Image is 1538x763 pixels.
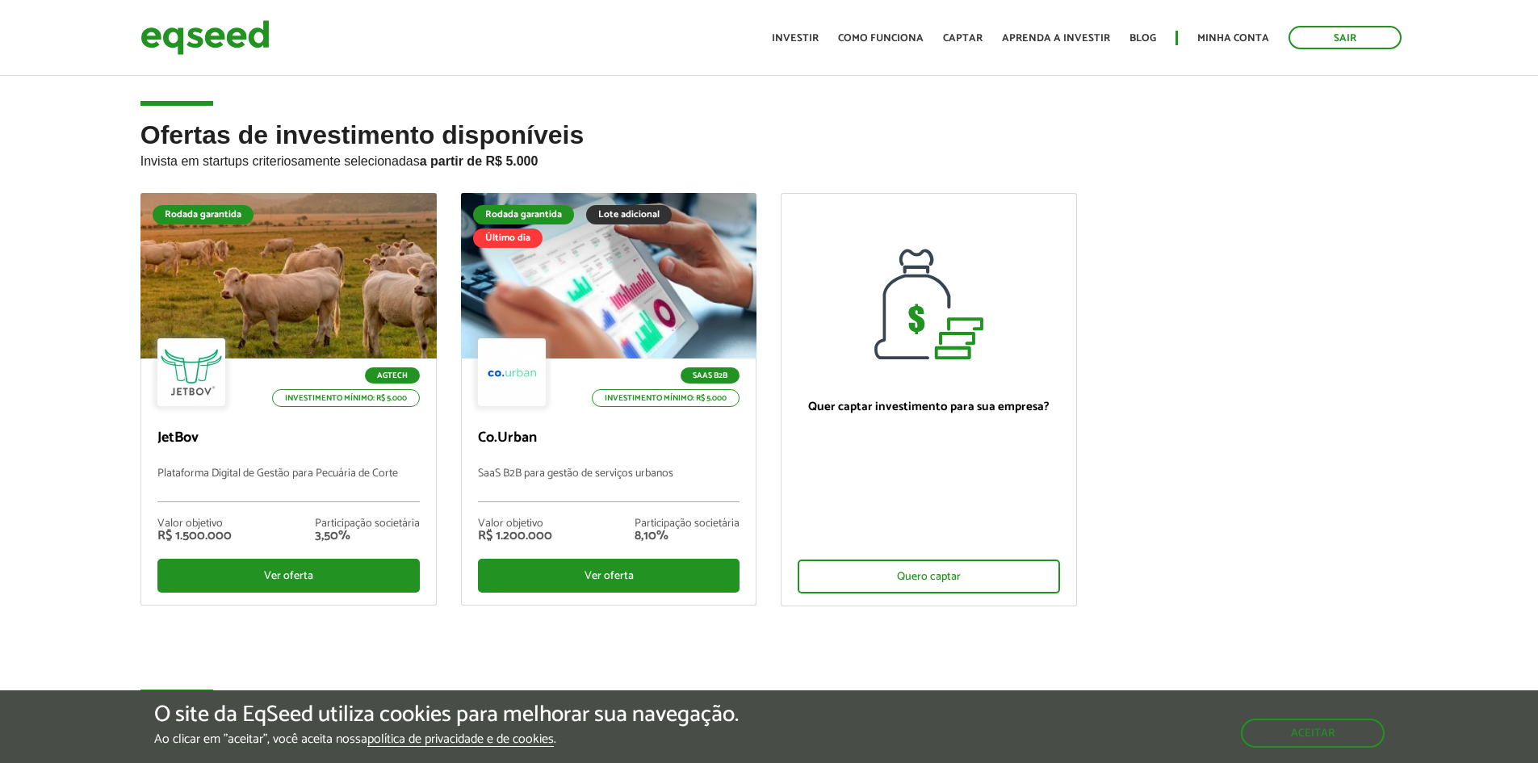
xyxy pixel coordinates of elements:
[473,205,574,224] div: Rodada garantida
[943,33,983,44] a: Captar
[140,16,270,59] img: EqSeed
[478,559,740,593] div: Ver oferta
[478,430,740,447] p: Co.Urban
[157,559,420,593] div: Ver oferta
[798,560,1060,593] div: Quero captar
[272,389,420,407] p: Investimento mínimo: R$ 5.000
[461,193,757,606] a: Rodada garantida Lote adicional Último dia SaaS B2B Investimento mínimo: R$ 5.000 Co.Urban SaaS B...
[367,733,554,747] a: política de privacidade e de cookies
[157,430,420,447] p: JetBov
[1197,33,1269,44] a: Minha conta
[315,518,420,530] div: Participação societária
[798,400,1060,414] p: Quer captar investimento para sua empresa?
[586,205,672,224] div: Lote adicional
[1002,33,1110,44] a: Aprenda a investir
[315,530,420,543] div: 3,50%
[154,732,739,747] p: Ao clicar em "aceitar", você aceita nossa .
[420,154,539,168] strong: a partir de R$ 5.000
[153,205,254,224] div: Rodada garantida
[157,518,232,530] div: Valor objetivo
[1289,26,1402,49] a: Sair
[140,193,437,606] a: Rodada garantida Agtech Investimento mínimo: R$ 5.000 JetBov Plataforma Digital de Gestão para Pe...
[365,367,420,384] p: Agtech
[478,518,552,530] div: Valor objetivo
[478,530,552,543] div: R$ 1.200.000
[140,149,1398,169] p: Invista em startups criteriosamente selecionadas
[1241,719,1385,748] button: Aceitar
[838,33,924,44] a: Como funciona
[157,467,420,502] p: Plataforma Digital de Gestão para Pecuária de Corte
[140,121,1398,193] h2: Ofertas de investimento disponíveis
[781,193,1077,606] a: Quer captar investimento para sua empresa? Quero captar
[681,367,740,384] p: SaaS B2B
[157,530,232,543] div: R$ 1.500.000
[592,389,740,407] p: Investimento mínimo: R$ 5.000
[1129,33,1156,44] a: Blog
[635,530,740,543] div: 8,10%
[473,228,543,248] div: Último dia
[772,33,819,44] a: Investir
[635,518,740,530] div: Participação societária
[478,467,740,502] p: SaaS B2B para gestão de serviços urbanos
[154,702,739,727] h5: O site da EqSeed utiliza cookies para melhorar sua navegação.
